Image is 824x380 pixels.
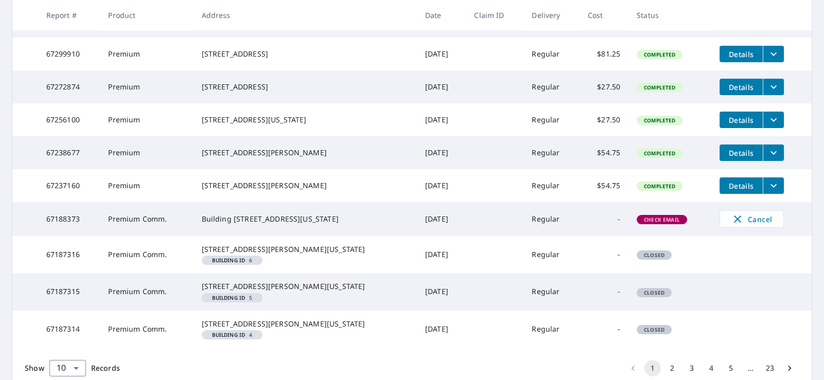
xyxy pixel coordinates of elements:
[580,103,628,136] td: $27.50
[38,38,100,70] td: 67299910
[523,236,579,273] td: Regular
[38,103,100,136] td: 67256100
[763,46,784,62] button: filesDropdownBtn-67299910
[720,144,763,161] button: detailsBtn-67238677
[730,213,773,225] span: Cancel
[38,311,100,348] td: 67187314
[623,360,799,376] nav: pagination navigation
[580,273,628,310] td: -
[523,38,579,70] td: Regular
[763,144,784,161] button: filesDropdownBtn-67238677
[638,84,681,91] span: Completed
[38,236,100,273] td: 67187316
[100,236,193,273] td: Premium Comm.
[206,295,259,300] span: 5
[644,360,661,376] button: page 1
[720,177,763,194] button: detailsBtn-67237160
[523,169,579,202] td: Regular
[720,112,763,128] button: detailsBtn-67256100
[523,70,579,103] td: Regular
[417,136,466,169] td: [DATE]
[638,216,686,223] span: Check Email
[726,82,757,92] span: Details
[417,202,466,236] td: [DATE]
[723,360,739,376] button: Go to page 5
[523,103,579,136] td: Regular
[100,202,193,236] td: Premium Comm.
[763,112,784,128] button: filesDropdownBtn-67256100
[38,70,100,103] td: 67272874
[726,115,757,125] span: Details
[720,210,784,228] button: Cancel
[417,70,466,103] td: [DATE]
[726,49,757,59] span: Details
[38,202,100,236] td: 67188373
[580,311,628,348] td: -
[100,70,193,103] td: Premium
[638,289,671,296] span: Closed
[726,148,757,158] span: Details
[49,360,86,376] div: Show 10 records
[202,49,409,59] div: [STREET_ADDRESS]
[202,148,409,158] div: [STREET_ADDRESS][PERSON_NAME]
[638,117,681,124] span: Completed
[202,214,409,224] div: Building [STREET_ADDRESS][US_STATE]
[100,136,193,169] td: Premium
[417,38,466,70] td: [DATE]
[762,360,778,376] button: Go to page 23
[523,202,579,236] td: Regular
[206,332,259,337] span: 4
[638,51,681,58] span: Completed
[202,180,409,191] div: [STREET_ADDRESS][PERSON_NAME]
[638,150,681,157] span: Completed
[212,295,246,300] em: Building ID
[720,79,763,95] button: detailsBtn-67272874
[91,363,120,373] span: Records
[417,273,466,310] td: [DATE]
[100,103,193,136] td: Premium
[202,82,409,92] div: [STREET_ADDRESS]
[100,38,193,70] td: Premium
[580,70,628,103] td: $27.50
[202,319,409,329] div: [STREET_ADDRESS][PERSON_NAME][US_STATE]
[212,258,246,263] em: Building ID
[763,177,784,194] button: filesDropdownBtn-67237160
[523,273,579,310] td: Regular
[212,332,246,337] em: Building ID
[580,236,628,273] td: -
[25,363,44,373] span: Show
[742,363,759,373] div: …
[638,183,681,190] span: Completed
[683,360,700,376] button: Go to page 3
[580,136,628,169] td: $54.75
[523,136,579,169] td: Regular
[100,273,193,310] td: Premium Comm.
[417,236,466,273] td: [DATE]
[100,311,193,348] td: Premium Comm.
[580,169,628,202] td: $54.75
[100,169,193,202] td: Premium
[720,46,763,62] button: detailsBtn-67299910
[417,103,466,136] td: [DATE]
[202,281,409,292] div: [STREET_ADDRESS][PERSON_NAME][US_STATE]
[763,79,784,95] button: filesDropdownBtn-67272874
[38,273,100,310] td: 67187315
[202,244,409,255] div: [STREET_ADDRESS][PERSON_NAME][US_STATE]
[38,136,100,169] td: 67238677
[703,360,720,376] button: Go to page 4
[580,38,628,70] td: $81.25
[638,326,671,333] span: Closed
[638,251,671,259] span: Closed
[206,258,259,263] span: 6
[726,181,757,191] span: Details
[523,311,579,348] td: Regular
[580,202,628,236] td: -
[781,360,798,376] button: Go to next page
[664,360,680,376] button: Go to page 2
[38,169,100,202] td: 67237160
[417,169,466,202] td: [DATE]
[202,115,409,125] div: [STREET_ADDRESS][US_STATE]
[417,311,466,348] td: [DATE]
